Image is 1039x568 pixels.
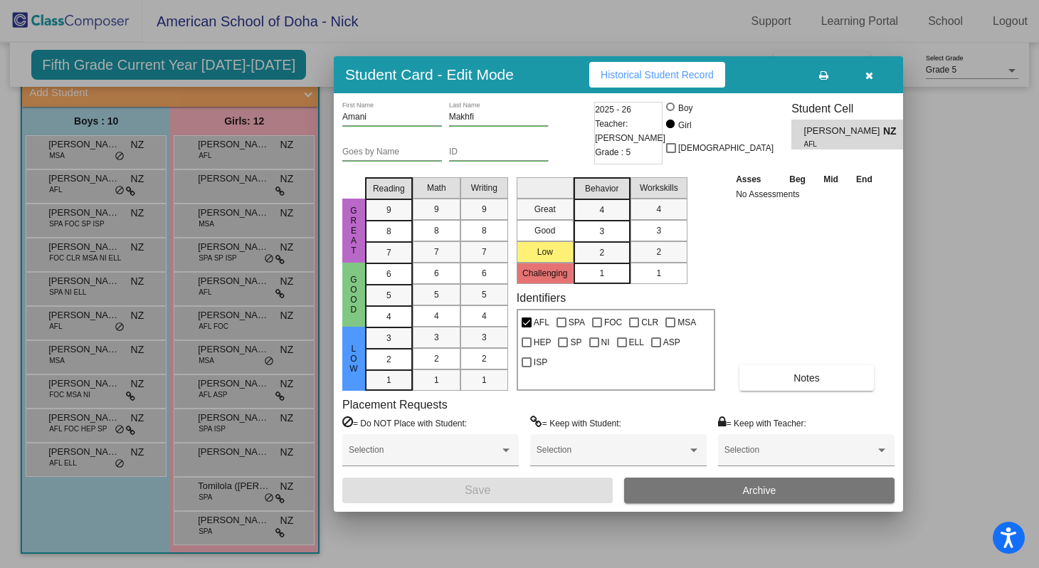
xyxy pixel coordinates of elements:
span: [PERSON_NAME] [804,124,883,139]
label: = Keep with Teacher: [718,416,806,430]
span: Good [347,275,360,315]
span: 7 [386,246,391,259]
span: 7 [434,246,439,258]
span: 6 [434,267,439,280]
span: [DEMOGRAPHIC_DATA] [678,140,774,157]
span: 2 [599,246,604,259]
span: 4 [599,204,604,216]
span: NZ [883,124,903,139]
span: 3 [599,225,604,238]
span: 6 [482,267,487,280]
span: Archive [743,485,776,496]
span: Writing [471,182,497,194]
span: 1 [386,374,391,386]
span: 1 [656,267,661,280]
span: Math [427,182,446,194]
button: Historical Student Record [589,62,725,88]
span: Historical Student Record [601,69,714,80]
span: 4 [482,310,487,322]
span: 5 [386,289,391,302]
span: 2 [434,352,439,365]
label: Identifiers [517,291,566,305]
th: Asses [732,172,780,187]
span: 4 [386,310,391,323]
th: Beg [780,172,814,187]
span: Notes [793,372,820,384]
span: SP [570,334,581,351]
span: 7 [482,246,487,258]
span: 3 [434,331,439,344]
span: 2 [386,353,391,366]
span: Save [465,484,490,496]
h3: Student Cell [791,102,915,115]
span: 4 [434,310,439,322]
span: FOC [604,314,622,331]
th: End [847,172,881,187]
span: 3 [386,332,391,345]
span: Workskills [640,182,678,194]
span: Teacher: [PERSON_NAME] [595,117,665,145]
span: MSA [677,314,696,331]
span: ASP [663,334,680,351]
span: ISP [534,354,547,371]
input: goes by name [342,147,442,157]
span: Great [347,206,360,256]
span: 6 [386,268,391,280]
span: ELL [629,334,644,351]
span: CLR [641,314,658,331]
span: 2 [656,246,661,258]
button: Save [342,478,613,503]
div: Girl [677,119,692,132]
span: 9 [386,204,391,216]
span: Grade : 5 [595,145,631,159]
span: HEP [534,334,552,351]
span: 8 [386,225,391,238]
span: 8 [434,224,439,237]
span: 5 [434,288,439,301]
span: 2 [482,352,487,365]
span: 8 [482,224,487,237]
span: 9 [434,203,439,216]
th: Mid [815,172,847,187]
span: 5 [482,288,487,301]
span: NI [601,334,610,351]
span: AFL [804,139,873,149]
span: AFL [534,314,549,331]
div: Boy [677,102,693,115]
span: 1 [599,267,604,280]
span: 3 [656,224,661,237]
span: Behavior [585,182,618,195]
span: 3 [482,331,487,344]
label: = Keep with Student: [530,416,621,430]
label: Placement Requests [342,398,448,411]
h3: Student Card - Edit Mode [345,65,514,83]
span: Reading [373,182,405,195]
label: = Do NOT Place with Student: [342,416,467,430]
button: Notes [739,365,874,391]
span: 4 [656,203,661,216]
span: 1 [482,374,487,386]
span: 9 [482,203,487,216]
span: 1 [434,374,439,386]
button: Archive [624,478,895,503]
span: Low [347,344,360,374]
span: 2025 - 26 [595,102,631,117]
span: SPA [569,314,585,331]
td: No Assessments [732,187,882,201]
